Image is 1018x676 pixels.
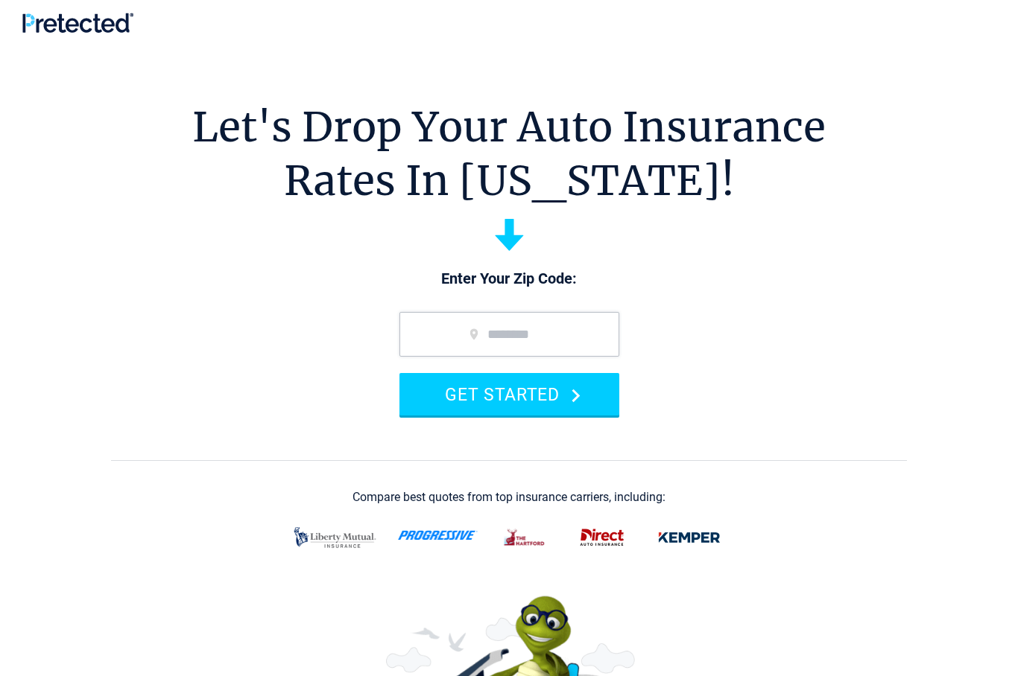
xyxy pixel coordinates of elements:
div: Compare best quotes from top insurance carriers, including: [352,491,666,504]
button: GET STARTED [399,373,619,415]
img: direct [572,522,632,553]
img: Pretected Logo [22,13,133,33]
img: progressive [398,530,478,541]
img: thehartford [496,522,554,553]
img: liberty [290,520,380,555]
p: Enter Your Zip Code: [385,269,634,290]
h1: Let's Drop Your Auto Insurance Rates In [US_STATE]! [192,101,826,208]
input: zip code [399,312,619,357]
img: kemper [650,522,729,553]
